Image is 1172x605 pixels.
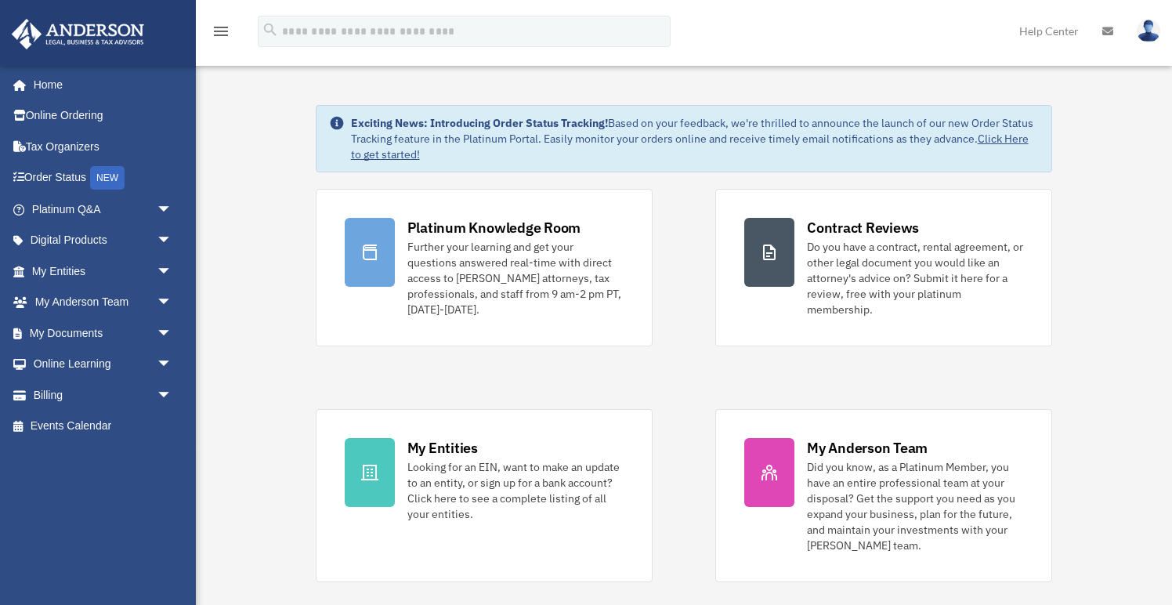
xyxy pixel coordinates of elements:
span: arrow_drop_down [157,379,188,411]
span: arrow_drop_down [157,194,188,226]
a: Order StatusNEW [11,162,196,194]
div: Platinum Knowledge Room [407,218,581,237]
a: My Anderson Team Did you know, as a Platinum Member, you have an entire professional team at your... [715,409,1052,582]
span: arrow_drop_down [157,287,188,319]
img: User Pic [1137,20,1160,42]
a: Platinum Knowledge Room Further your learning and get your questions answered real-time with dire... [316,189,653,346]
span: arrow_drop_down [157,349,188,381]
div: My Anderson Team [807,438,928,458]
div: Further your learning and get your questions answered real-time with direct access to [PERSON_NAM... [407,239,624,317]
a: menu [212,27,230,41]
div: Contract Reviews [807,218,919,237]
a: My Entitiesarrow_drop_down [11,255,196,287]
div: NEW [90,166,125,190]
div: My Entities [407,438,478,458]
a: Digital Productsarrow_drop_down [11,225,196,256]
a: My Anderson Teamarrow_drop_down [11,287,196,318]
a: Contract Reviews Do you have a contract, rental agreement, or other legal document you would like... [715,189,1052,346]
img: Anderson Advisors Platinum Portal [7,19,149,49]
a: Billingarrow_drop_down [11,379,196,411]
i: menu [212,22,230,41]
strong: Exciting News: Introducing Order Status Tracking! [351,116,608,130]
span: arrow_drop_down [157,255,188,288]
div: Based on your feedback, we're thrilled to announce the launch of our new Order Status Tracking fe... [351,115,1040,162]
a: Home [11,69,188,100]
a: My Documentsarrow_drop_down [11,317,196,349]
a: Platinum Q&Aarrow_drop_down [11,194,196,225]
a: Tax Organizers [11,131,196,162]
span: arrow_drop_down [157,317,188,350]
div: Did you know, as a Platinum Member, you have an entire professional team at your disposal? Get th... [807,459,1023,553]
a: Online Ordering [11,100,196,132]
a: Online Learningarrow_drop_down [11,349,196,380]
span: arrow_drop_down [157,225,188,257]
div: Do you have a contract, rental agreement, or other legal document you would like an attorney's ad... [807,239,1023,317]
a: Click Here to get started! [351,132,1029,161]
a: My Entities Looking for an EIN, want to make an update to an entity, or sign up for a bank accoun... [316,409,653,582]
i: search [262,21,279,38]
div: Looking for an EIN, want to make an update to an entity, or sign up for a bank account? Click her... [407,459,624,522]
a: Events Calendar [11,411,196,442]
